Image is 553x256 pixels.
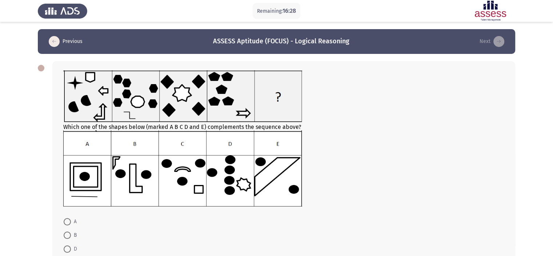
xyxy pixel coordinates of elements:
[63,70,504,208] div: Which one of the shapes below (marked A B C D and E) complements the sequence above?
[71,245,77,253] span: D
[63,70,302,122] img: UkFYYV8wOTRfQS5wbmcxNjkxMzMzNDM5Mjg2.png
[47,36,85,47] button: load previous page
[38,1,87,21] img: Assess Talent Management logo
[71,217,77,226] span: A
[213,37,349,46] h3: ASSESS Aptitude (FOCUS) - Logical Reasoning
[477,36,506,47] button: load next page
[257,7,296,16] p: Remaining:
[282,7,296,14] span: 16:28
[466,1,515,21] img: Assessment logo of ASSESS Focus 4 Module Assessment (EN/AR) (Advanced - IB)
[71,231,77,240] span: B
[63,130,302,206] img: UkFYYV8wOTRfQi5wbmcxNjkxMzMzNDQ3OTcw.png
